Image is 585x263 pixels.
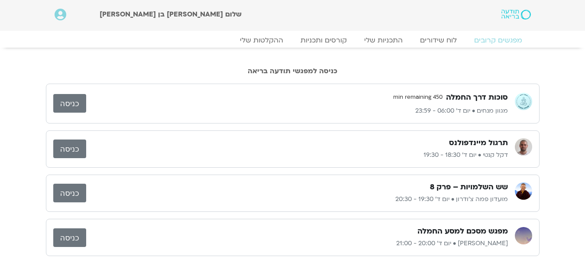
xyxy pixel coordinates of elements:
a: כניסה [53,228,86,247]
img: טארה בראך [515,227,532,244]
a: כניסה [53,184,86,202]
h3: סוכות דרך החמלה [446,92,508,103]
p: מגוון מנחים • יום ד׳ 06:00 - 23:59 [86,106,508,116]
img: מועדון פמה צ'ודרון [515,182,532,200]
a: קורסים ותכניות [292,36,356,45]
h2: כניסה למפגשי תודעה בריאה [46,67,540,75]
a: מפגשים קרובים [465,36,531,45]
a: התכניות שלי [356,36,411,45]
p: מועדון פמה צ'ודרון • יום ד׳ 19:30 - 20:30 [86,194,508,205]
h3: שש השלמויות – פרק 8 [430,182,508,192]
span: שלום [PERSON_NAME] בן [PERSON_NAME] [100,10,242,19]
h3: מפגש מסכם למסע החמלה [417,226,508,237]
h3: תרגול מיינדפולנס [449,138,508,148]
a: כניסה [53,140,86,158]
span: 450 min remaining [390,91,446,104]
p: [PERSON_NAME] • יום ד׳ 20:00 - 21:00 [86,238,508,249]
a: ההקלטות שלי [231,36,292,45]
nav: Menu [55,36,531,45]
a: כניסה [53,94,86,113]
a: לוח שידורים [411,36,465,45]
p: דקל קנטי • יום ד׳ 18:30 - 19:30 [86,150,508,160]
img: מגוון מנחים [515,93,532,110]
img: דקל קנטי [515,138,532,156]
